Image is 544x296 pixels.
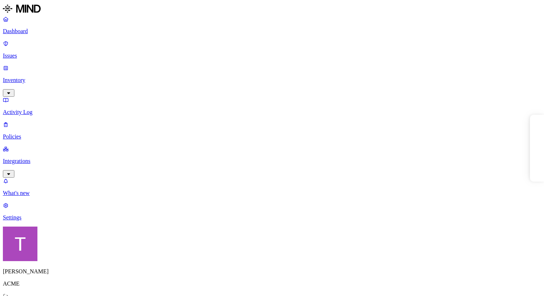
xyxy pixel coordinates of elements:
a: Dashboard [3,16,541,35]
a: Activity Log [3,97,541,115]
p: What's new [3,190,541,196]
a: Issues [3,40,541,59]
p: Settings [3,214,541,221]
p: Activity Log [3,109,541,115]
p: Inventory [3,77,541,83]
img: Tzvi Shir-Vaknin [3,227,37,261]
img: MIND [3,3,41,14]
p: Integrations [3,158,541,164]
a: MIND [3,3,541,16]
a: Settings [3,202,541,221]
p: ACME [3,281,541,287]
p: Dashboard [3,28,541,35]
a: What's new [3,178,541,196]
p: Policies [3,133,541,140]
a: Integrations [3,146,541,177]
a: Inventory [3,65,541,96]
a: Policies [3,121,541,140]
p: Issues [3,53,541,59]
